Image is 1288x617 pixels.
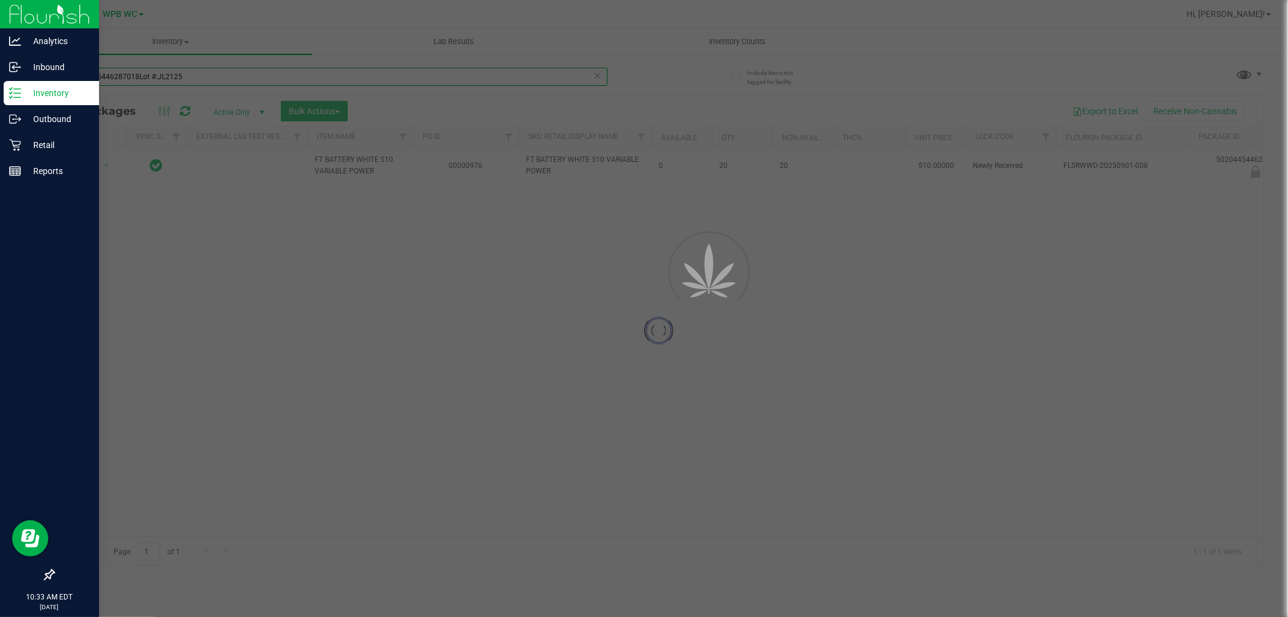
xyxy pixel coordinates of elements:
inline-svg: Inventory [9,87,21,99]
inline-svg: Reports [9,165,21,177]
iframe: Resource center [12,520,48,557]
p: [DATE] [5,602,94,612]
p: Inventory [21,86,94,100]
p: 10:33 AM EDT [5,592,94,602]
inline-svg: Inbound [9,61,21,73]
p: Outbound [21,112,94,126]
p: Retail [21,138,94,152]
inline-svg: Retail [9,139,21,151]
inline-svg: Analytics [9,35,21,47]
inline-svg: Outbound [9,113,21,125]
p: Analytics [21,34,94,48]
p: Inbound [21,60,94,74]
p: Reports [21,164,94,178]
